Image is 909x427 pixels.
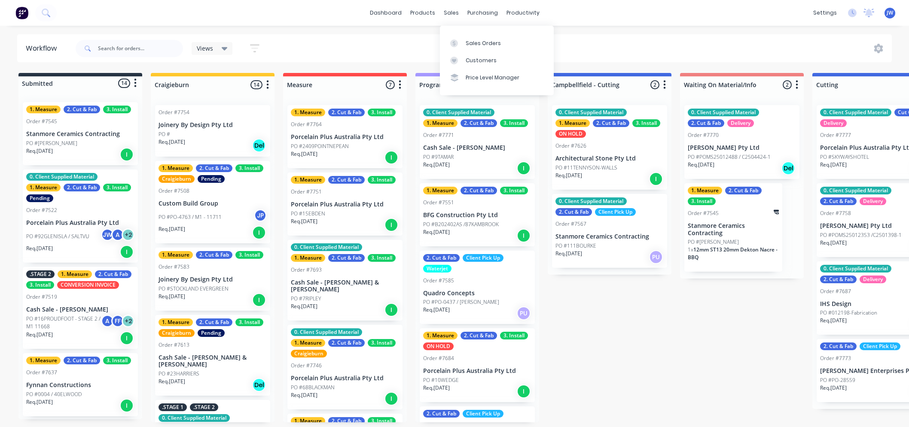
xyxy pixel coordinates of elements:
p: Req. [DATE] [26,147,53,155]
div: 0. Client Supplied Material2. Cut & FabDeliveryOrder #7770[PERSON_NAME] Pty LtdPO #POMS25012488 /... [684,105,799,179]
div: Pending [26,194,53,202]
p: PO #23HARRIERS [159,370,199,378]
div: Craigieburn [159,175,195,183]
p: PO #PO-4763 / M1 - 11711 [159,213,222,221]
div: Order #7746 [291,362,322,369]
div: 3. Install [368,339,396,347]
p: BFG Construction Pty Ltd [423,212,531,219]
div: 0. Client Supplied Material1. Measure2. Cut & Fab3. InstallCraigieburnOrder #7746Porcelain Plus A... [287,325,403,409]
div: 3. Install [500,332,528,339]
p: Custom Build Group [159,200,267,207]
p: Req. [DATE] [159,378,185,385]
div: 0. Client Supplied Material1. Measure2. Cut & Fab3. InstallPendingOrder #7522Porcelain Plus Austr... [23,170,138,263]
div: 0. Client Supplied Material [820,187,891,194]
div: Pending [198,175,225,183]
div: Client Pick Up [463,410,503,418]
p: Req. [DATE] [159,138,185,146]
div: .STAGE 2 [190,403,218,411]
p: Cash Sale - [PERSON_NAME] & [PERSON_NAME] [291,279,399,294]
div: .STAGE 1 [159,403,187,411]
div: productivity [502,6,544,19]
p: Req. [DATE] [820,317,847,324]
div: PU [517,306,531,320]
div: I [120,245,134,259]
p: Porcelain Plus Australia Pty Ltd [26,219,134,227]
div: 0. Client Supplied Material [555,109,627,116]
div: FF [111,315,124,327]
p: Joinery By Design Pty Ltd [159,276,267,283]
p: Req. [DATE] [291,391,317,399]
p: Req. [DATE] [423,384,450,392]
div: 2. Cut & Fab [725,187,762,194]
div: I [517,385,531,398]
div: 1. Measure2. Cut & Fab3. InstallOrder #7637Fynnan ConstructionsPO #0004 / 40ELWOODReq.[DATE]I [23,353,138,416]
div: 3. Install [235,164,263,172]
input: Search for orders... [98,40,183,57]
div: I [120,399,134,412]
p: PO #92GLENISLA / SALTVU [26,233,89,240]
p: Req. [DATE] [555,250,582,257]
p: Porcelain Plus Australia Pty Ltd [291,201,399,208]
div: Price Level Manager [466,74,519,82]
div: 2. Cut & Fab [328,109,365,116]
p: Req. [DATE] [423,228,450,236]
div: Order #7522 [26,206,57,214]
div: Client Pick Up [860,342,900,350]
p: Porcelain Plus Australia Pty Ltd [291,133,399,141]
div: Order #7551 [423,199,454,206]
div: 1. Measure [423,119,458,127]
p: PO #[PERSON_NAME] [688,238,739,246]
div: 1. Measure [159,251,193,259]
div: Order #7508 [159,187,189,195]
p: PO # [159,130,170,138]
div: 3. Install [500,187,528,194]
div: Order #7764 [291,121,322,128]
div: 2. Cut & Fab [196,251,232,259]
div: 3. Install [103,106,131,113]
div: Delivery [820,119,847,127]
div: 3. Install [632,119,660,127]
p: Porcelain Plus Australia Pty Ltd [291,375,399,382]
p: PO #PO-28559 [820,376,855,384]
div: 1. Measure2. Cut & Fab3. InstallCraigieburnPendingOrder #7508Custom Build GroupPO #PO-4763 / M1 -... [155,161,270,243]
div: 3. Install [688,197,716,205]
p: PO #STOCKLAND EVERGREEN [159,285,229,293]
div: products [406,6,439,19]
span: Views [197,44,213,53]
div: 2. Cut & Fab [64,184,100,191]
div: 1. Measure [159,164,193,172]
p: Architectural Stone Pty Ltd [555,155,664,162]
div: 2. Cut & Fab [423,410,460,418]
div: 0. Client Supplied Material [820,109,891,116]
div: Order #7751 [291,188,322,196]
div: JP [254,209,267,222]
div: Craigieburn [291,350,327,357]
div: 2. Cut & Fab [688,119,724,127]
div: Order #7583 [159,263,189,271]
div: I [517,161,531,175]
div: 1. Measure [159,318,193,326]
div: Pending [198,329,225,337]
div: 2. Cut & Fab [461,119,497,127]
div: 1. Measure [291,417,325,425]
div: 1. Measure [555,119,590,127]
div: 1. Measure [291,339,325,347]
a: Customers [440,52,554,69]
div: 1. Measure [26,357,61,364]
div: Del [252,378,266,392]
span: 12mm ST13 20mm Dekton Nacre - BBQ [688,246,778,261]
div: 1. Measure [688,187,722,194]
div: Order #7637 [26,369,57,376]
p: PO #POMS25012353 /C2501398-1 [820,231,902,239]
div: Delivery [860,197,886,205]
div: Customers [466,57,497,64]
div: .STAGE 21. Measure2. Cut & Fab3. InstallCONVERSION INVOICEOrder #7519Cash Sale - [PERSON_NAME]PO ... [23,267,138,349]
div: 1. Measure2. Cut & Fab3. InstallOrder #7583Joinery By Design Pty LtdPO #STOCKLAND EVERGREENReq.[D... [155,248,270,311]
p: Req. [DATE] [423,306,450,314]
div: 3. Install [235,318,263,326]
p: Cash Sale - [PERSON_NAME] & [PERSON_NAME] [159,354,267,369]
p: PO #7RIPLEY [291,295,321,303]
div: purchasing [463,6,502,19]
a: dashboard [366,6,406,19]
div: 2. Cut & Fab [555,208,592,216]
